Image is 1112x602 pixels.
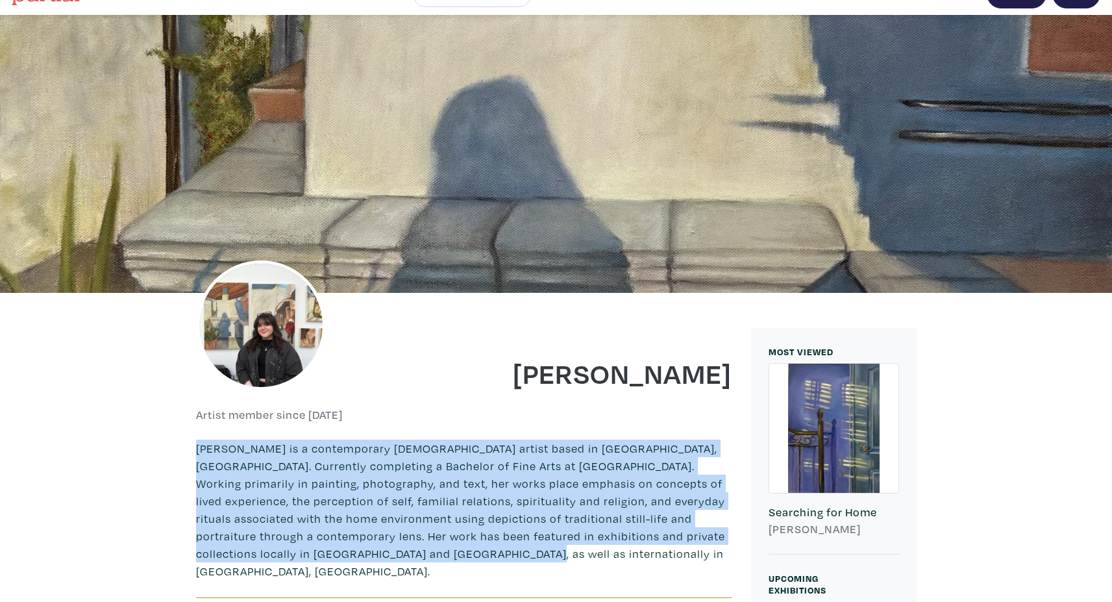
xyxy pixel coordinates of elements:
[769,363,899,555] a: Searching for Home [PERSON_NAME]
[196,440,732,580] p: [PERSON_NAME] is a contemporary [DEMOGRAPHIC_DATA] artist based in [GEOGRAPHIC_DATA], [GEOGRAPHIC...
[196,260,326,390] img: phpThumb.php
[769,572,826,596] small: Upcoming Exhibitions
[769,345,834,358] small: MOST VIEWED
[769,522,899,536] h6: [PERSON_NAME]
[473,355,732,390] h1: [PERSON_NAME]
[196,408,343,422] h6: Artist member since [DATE]
[769,505,899,520] h6: Searching for Home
